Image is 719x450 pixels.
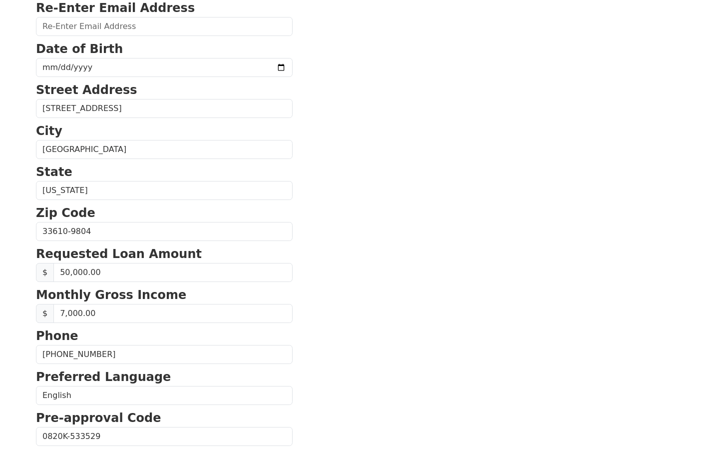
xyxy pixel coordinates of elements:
input: (___) ___-____ [36,345,293,364]
strong: State [36,165,72,179]
strong: Re-Enter Email Address [36,1,195,15]
input: Re-Enter Email Address [36,17,293,36]
input: Pre-approval Code [36,427,293,446]
strong: Date of Birth [36,42,123,56]
strong: Phone [36,329,78,343]
input: Zip Code [36,222,293,241]
strong: Zip Code [36,206,95,220]
strong: Preferred Language [36,370,171,384]
span: $ [36,263,54,282]
p: Monthly Gross Income [36,286,293,304]
strong: City [36,124,62,138]
input: City [36,140,293,159]
span: $ [36,304,54,323]
strong: Pre-approval Code [36,411,161,425]
input: Street Address [36,99,293,118]
input: Requested Loan Amount [53,263,293,282]
strong: Street Address [36,83,137,97]
input: Monthly Gross Income [53,304,293,323]
strong: Requested Loan Amount [36,247,202,261]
